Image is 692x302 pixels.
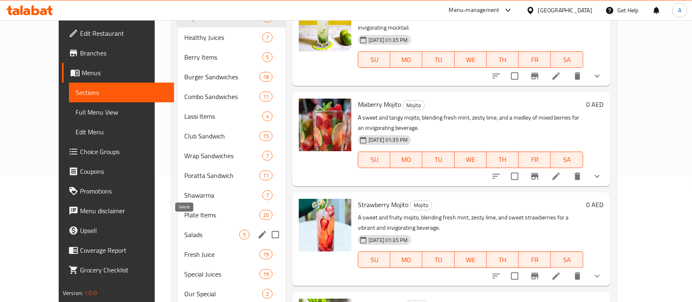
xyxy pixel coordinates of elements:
div: Menu-management [449,5,500,15]
div: Mojito [410,201,432,210]
span: Our Special [184,289,262,299]
a: Menus [62,63,174,83]
span: A [678,6,681,15]
div: items [259,269,273,279]
button: TH [487,51,519,68]
div: items [259,171,273,180]
a: Choice Groups [62,142,174,161]
span: Upsell [80,226,168,235]
span: WE [458,154,483,166]
span: FR [522,154,548,166]
div: Plate Items20 [178,205,286,225]
svg: Show Choices [592,271,602,281]
img: Mixberry Mojito [299,99,351,151]
button: SA [551,251,583,268]
div: Berry Items5 [178,47,286,67]
span: 11 [260,172,272,180]
span: Branches [80,48,168,58]
span: TU [426,254,451,266]
span: Burger Sandwiches [184,72,259,82]
span: Choice Groups [80,147,168,157]
div: items [259,249,273,259]
button: delete [568,266,587,286]
button: sort-choices [486,266,506,286]
span: MO [394,54,419,66]
a: Edit menu item [551,171,561,181]
span: 7 [263,152,272,160]
span: [DATE] 01:35 PM [365,36,411,44]
span: 20 [260,211,272,219]
h6: 0 AED [587,99,604,110]
span: 19 [260,251,272,258]
span: 5 [240,231,249,239]
button: SA [551,152,583,168]
span: MO [394,154,419,166]
button: sort-choices [486,166,506,186]
span: 1.0.0 [85,288,97,298]
span: Select to update [506,267,523,285]
span: FR [522,254,548,266]
span: [DATE] 01:35 PM [365,136,411,144]
span: Special Juices [184,269,259,279]
span: Full Menu View [76,107,168,117]
button: MO [390,152,422,168]
span: Plate Items [184,210,259,220]
span: 5 [263,53,272,61]
div: items [259,210,273,220]
div: [GEOGRAPHIC_DATA] [538,6,592,15]
button: TU [422,251,454,268]
button: delete [568,66,587,86]
span: Strawberry Mojito [358,198,408,211]
span: Fresh Juice [184,249,259,259]
span: Healthy Juices [184,32,262,42]
img: Strawberry Mojito [299,199,351,251]
span: Club Sandwich [184,131,259,141]
span: 18 [260,73,272,81]
button: edit [256,228,268,241]
div: Salads5edit [178,225,286,244]
div: items [262,289,273,299]
a: Branches [62,43,174,63]
span: 15 [260,132,272,140]
span: Grocery Checklist [80,265,168,275]
a: Upsell [62,221,174,240]
div: Shawarma [184,190,262,200]
div: Lassi Items [184,111,262,121]
div: items [239,230,250,240]
a: Grocery Checklist [62,260,174,280]
button: MO [390,51,422,68]
p: A refreshing beverage blending fresh mint, zesty lime, and a hint of sweetness, creating an invig... [358,12,583,33]
button: TU [422,51,454,68]
p: A sweet and tangy mojito, blending fresh mint, zesty lime, and a medley of mixed berries for an i... [358,113,583,133]
span: Sections [76,88,168,97]
button: show more [587,166,607,186]
span: 7 [263,191,272,199]
div: Poratta Sandwich11 [178,166,286,185]
button: TH [487,152,519,168]
div: items [259,92,273,101]
span: 2 [263,290,272,298]
span: Berry Items [184,52,262,62]
span: TU [426,54,451,66]
div: items [259,72,273,82]
button: FR [519,51,551,68]
span: Select to update [506,168,523,185]
span: SA [554,254,580,266]
div: Wrap Sandwiches [184,151,262,161]
div: Wrap Sandwiches7 [178,146,286,166]
a: Edit menu item [551,71,561,81]
button: TU [422,152,454,168]
button: Branch-specific-item [525,66,545,86]
span: Menus [82,68,168,78]
a: Promotions [62,181,174,201]
span: Coverage Report [80,245,168,255]
button: delete [568,166,587,186]
div: Mojito [403,100,425,110]
div: Burger Sandwiches18 [178,67,286,87]
button: WE [455,251,487,268]
button: show more [587,66,607,86]
span: FR [522,54,548,66]
span: SU [362,254,387,266]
